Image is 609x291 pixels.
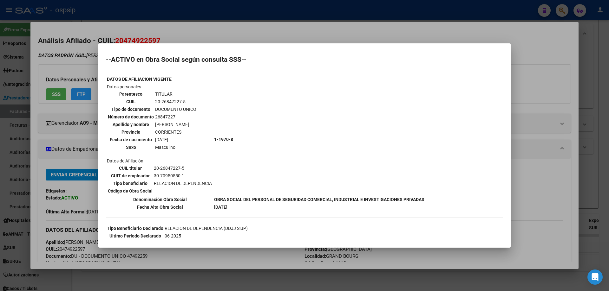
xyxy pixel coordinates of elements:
[155,121,197,128] td: [PERSON_NAME]
[154,165,212,172] td: 20-26847227-5
[108,129,154,136] th: Provincia
[155,106,197,113] td: DOCUMENTO UNICO
[107,232,164,239] th: Ultimo Período Declarado
[108,91,154,98] th: Parentesco
[108,165,153,172] th: CUIL titular
[107,225,164,232] th: Tipo Beneficiario Declarado
[214,197,424,202] b: OBRA SOCIAL DEL PERSONAL DE SEGURIDAD COMERCIAL, INDUSTRIAL E INVESTIGACIONES PRIVADAS
[107,77,172,82] b: DATOS DE AFILIACION VIGENTE
[164,240,389,247] td: 30-70950550-1
[214,205,227,210] b: [DATE]
[108,113,154,120] th: Número de documento
[107,240,164,247] th: CUIT DDJJ
[108,180,153,187] th: Tipo beneficiario
[155,91,197,98] td: TITULAR
[108,144,154,151] th: Sexo
[214,137,233,142] b: 1-1970-8
[154,180,212,187] td: RELACION DE DEPENDENCIA
[107,204,213,211] th: Fecha Alta Obra Social
[108,98,154,105] th: CUIL
[587,269,603,285] div: Open Intercom Messenger
[155,136,197,143] td: [DATE]
[108,136,154,143] th: Fecha de nacimiento
[108,187,153,194] th: Código de Obra Social
[108,172,153,179] th: CUIT de empleador
[155,129,197,136] td: CORRIENTES
[107,83,213,195] td: Datos personales Datos de Afiliación
[164,232,389,239] td: 06-2025
[155,113,197,120] td: 26847227
[155,144,197,151] td: Masculino
[155,98,197,105] td: 20-26847227-5
[106,56,503,63] h2: --ACTIVO en Obra Social según consulta SSS--
[154,172,212,179] td: 30-70950550-1
[108,121,154,128] th: Apellido y nombre
[164,225,389,232] td: RELACION DE DEPENDENCIA (DDJJ SIJP)
[108,106,154,113] th: Tipo de documento
[107,196,213,203] th: Denominación Obra Social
